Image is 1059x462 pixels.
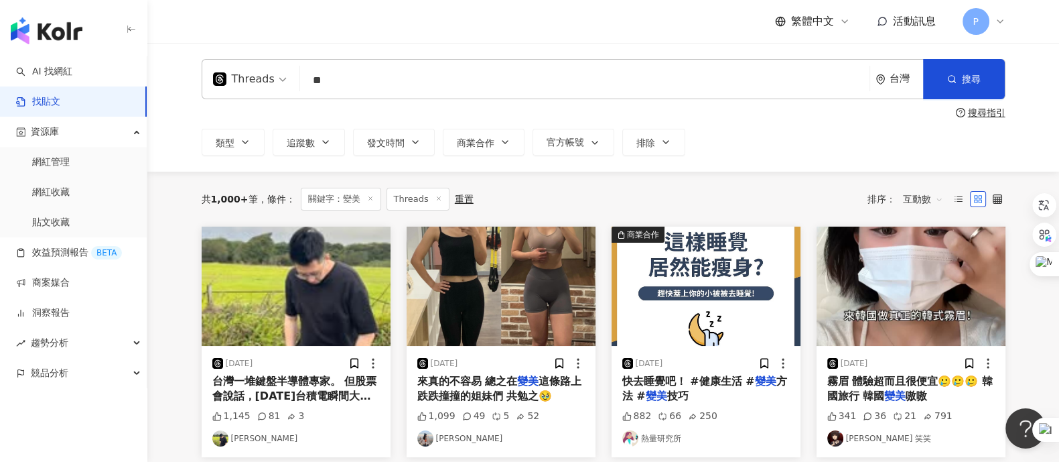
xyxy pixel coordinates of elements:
[893,410,916,423] div: 21
[863,410,886,423] div: 36
[32,186,70,199] a: 網紅收藏
[956,108,965,117] span: question-circle
[367,137,405,148] span: 發文時間
[516,410,539,423] div: 52
[273,129,345,156] button: 追蹤數
[11,17,82,44] img: logo
[202,129,265,156] button: 類型
[622,375,755,388] span: 快去睡覺吧！ #健康生活 #
[841,358,868,369] div: [DATE]
[906,390,927,402] span: 嗷嗷
[492,410,509,423] div: 5
[417,410,455,423] div: 1,099
[407,227,595,346] img: post-image
[417,375,518,388] span: 來真的不容易 總之在
[754,375,776,388] mark: 變美
[893,15,936,27] span: 活動訊息
[627,228,659,241] div: 商業合作
[962,74,981,84] span: 搜尋
[31,328,68,358] span: 趨勢分析
[16,339,25,348] span: rise
[533,129,614,156] button: 官方帳號
[622,430,638,447] img: KOL Avatar
[32,156,70,169] a: 網紅管理
[287,410,304,423] div: 3
[923,59,1005,99] button: 搜尋
[417,430,433,447] img: KOL Avatar
[688,410,717,423] div: 250
[1005,408,1046,449] iframe: Help Scout Beacon - Open
[386,188,449,211] span: Threads
[622,430,790,447] a: KOL Avatar熱量研究所
[455,194,474,205] div: 重置
[287,137,315,148] span: 追蹤數
[658,410,681,423] div: 66
[636,358,663,369] div: [DATE]
[32,216,70,229] a: 貼文收藏
[417,430,585,447] a: KOL Avatar[PERSON_NAME]
[211,194,249,205] span: 1,000+
[636,137,655,148] span: 排除
[353,129,435,156] button: 發文時間
[212,430,228,447] img: KOL Avatar
[226,358,253,369] div: [DATE]
[431,358,458,369] div: [DATE]
[16,95,60,109] a: 找貼文
[968,107,1005,118] div: 搜尋指引
[666,390,688,402] span: 技巧
[202,227,391,346] img: post-image
[884,390,906,402] mark: 變美
[973,14,978,29] span: P
[827,375,993,402] span: 霧眉 體驗超而且很便宜🥲🥲🥲 韓國旅行 韓國
[612,227,800,346] img: post-image
[645,390,666,402] mark: 變美
[213,68,275,90] div: Threads
[202,194,258,205] div: 共 筆
[443,129,524,156] button: 商業合作
[890,73,923,84] div: 台灣
[791,14,834,29] span: 繁體中文
[923,410,952,423] div: 791
[827,430,843,447] img: KOL Avatar
[622,129,685,156] button: 排除
[212,430,380,447] a: KOL Avatar[PERSON_NAME]
[301,188,381,211] span: 關鍵字：變美
[547,137,584,148] span: 官方帳號
[903,188,943,210] span: 互動數
[817,227,1005,346] img: post-image
[622,410,652,423] div: 882
[16,65,72,78] a: searchAI 找網紅
[31,358,68,388] span: 競品分析
[457,137,494,148] span: 商業合作
[257,410,281,423] div: 81
[16,306,70,320] a: 洞察報告
[16,246,122,259] a: 效益預測報告BETA
[258,194,295,205] span: 條件 ：
[16,276,70,290] a: 商案媒合
[216,137,234,148] span: 類型
[875,74,886,84] span: environment
[462,410,486,423] div: 49
[827,410,857,423] div: 341
[31,117,59,147] span: 資源庫
[827,430,995,447] a: KOL Avatar[PERSON_NAME] 笑笑
[612,227,800,346] button: 商業合作
[517,375,539,388] mark: 變美
[212,410,251,423] div: 1,145
[867,188,950,210] div: 排序：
